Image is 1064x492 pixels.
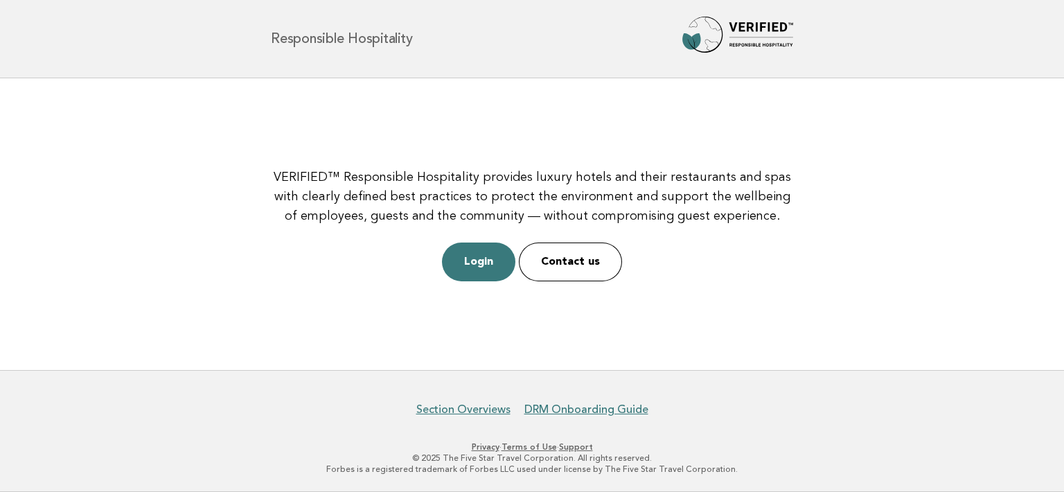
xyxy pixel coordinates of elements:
[559,442,593,452] a: Support
[108,464,956,475] p: Forbes is a registered trademark of Forbes LLC used under license by The Five Star Travel Corpora...
[108,453,956,464] p: © 2025 The Five Star Travel Corporation. All rights reserved.
[682,17,793,61] img: Forbes Travel Guide
[416,403,511,416] a: Section Overviews
[271,32,412,46] h1: Responsible Hospitality
[519,243,622,281] a: Contact us
[108,441,956,453] p: · ·
[502,442,557,452] a: Terms of Use
[442,243,515,281] a: Login
[524,403,648,416] a: DRM Onboarding Guide
[268,168,796,226] p: VERIFIED™ Responsible Hospitality provides luxury hotels and their restaurants and spas with clea...
[472,442,499,452] a: Privacy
